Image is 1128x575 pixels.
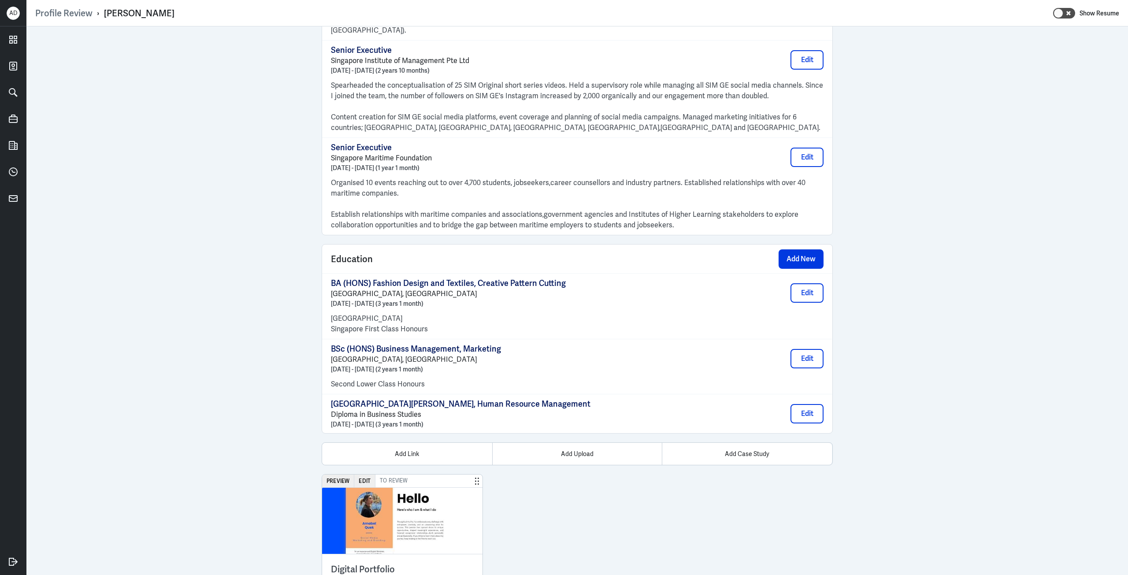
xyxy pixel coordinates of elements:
p: BA (HONS) Fashion Design and Textiles, Creative Pattern Cutting [331,278,566,289]
p: Singapore Maritime Foundation [331,153,432,163]
p: Content creation for SIM GE social media platforms, event coverage and planning of social media c... [331,112,824,133]
button: Edit [354,475,375,487]
p: [GEOGRAPHIC_DATA][PERSON_NAME], Human Resource Management [331,399,590,409]
div: AD [7,7,20,20]
p: Second Lower Class Honours [331,379,824,390]
p: [GEOGRAPHIC_DATA], [GEOGRAPHIC_DATA] [331,354,501,365]
label: Show Resume [1080,7,1119,19]
div: Add Case Study [662,443,832,465]
p: Senior Executive [331,142,432,153]
button: Edit [790,148,824,167]
a: Profile Review [35,7,93,19]
div: Add Link [322,443,492,465]
button: Add New [779,249,824,269]
p: BSc (HONS) Business Management, Marketing [331,344,501,354]
button: Edit [790,349,824,368]
p: Senior Executive [331,45,469,56]
div: [PERSON_NAME] [104,7,174,19]
p: Singapore First Class Honours [331,324,824,334]
button: Edit [790,404,824,423]
span: Education [331,252,373,266]
p: [GEOGRAPHIC_DATA] [331,313,824,324]
p: › [93,7,104,19]
p: [DATE] - [DATE] (3 years 1 month) [331,299,566,308]
p: Spearheaded the conceptualisation of 25 SIM Original short series videos. Held a supervisory role... [331,80,824,101]
button: Edit [790,283,824,303]
p: Singapore Institute of Management Pte Ltd [331,56,469,66]
div: Add Upload [492,443,662,465]
p: Organised 10 events reaching out to over 4,700 students, jobseekers,career counsellors and indust... [331,178,824,199]
p: Establish relationships with maritime companies and associations,government agencies and Institut... [331,209,824,230]
p: [DATE] - [DATE] (1 year 1 month) [331,163,432,172]
p: [DATE] - [DATE] (2 years 1 month) [331,365,501,374]
span: To Review [375,475,412,487]
p: [GEOGRAPHIC_DATA], [GEOGRAPHIC_DATA] [331,289,566,299]
p: Diploma in Business Studies [331,409,590,420]
p: [DATE] - [DATE] (2 years 10 months) [331,66,469,75]
button: Preview [322,475,354,487]
p: [DATE] - [DATE] (3 years 1 month) [331,420,590,429]
button: Edit [790,50,824,70]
